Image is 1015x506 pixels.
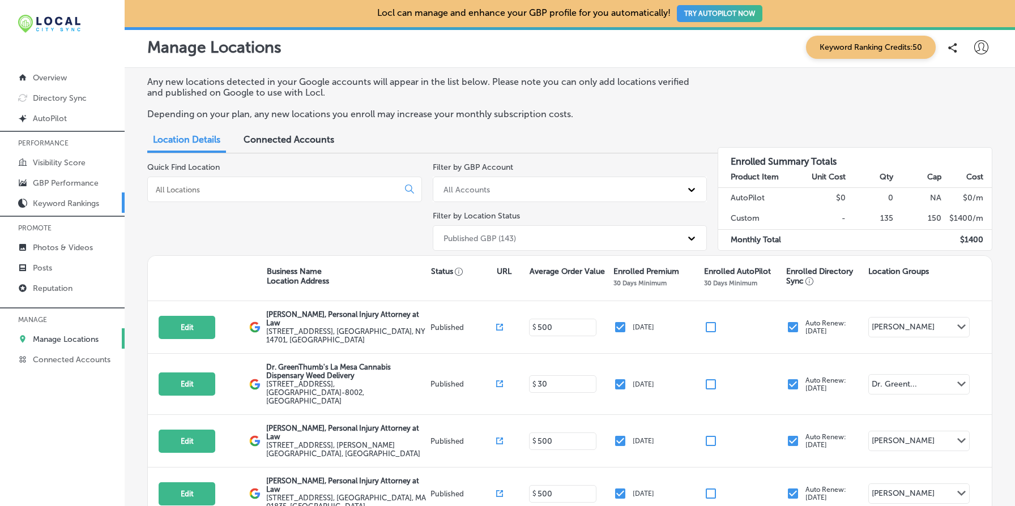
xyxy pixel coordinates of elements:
td: $0 [798,187,846,208]
label: Quick Find Location [147,162,220,172]
p: [DATE] [633,380,654,388]
button: Edit [159,430,215,453]
label: Filter by Location Status [433,211,520,221]
p: Auto Renew: [DATE] [805,486,846,501]
td: Monthly Total [718,229,798,250]
span: Connected Accounts [244,134,334,145]
td: AutoPilot [718,187,798,208]
button: Edit [159,372,215,396]
p: 30 Days Minimum [613,279,667,287]
div: Published GBP (143) [443,233,516,243]
p: Location Groups [868,267,929,276]
button: Edit [159,482,215,505]
p: Auto Renew: [DATE] [805,433,846,449]
p: 30 Days Minimum [704,279,757,287]
td: - [798,208,846,229]
td: Custom [718,208,798,229]
button: TRY AUTOPILOT NOW [677,5,762,22]
label: [STREET_ADDRESS] , [GEOGRAPHIC_DATA], NY 14701, [GEOGRAPHIC_DATA] [266,327,428,344]
p: Auto Renew: [DATE] [805,376,846,392]
p: Photos & Videos [33,243,93,252]
p: Any new locations detected in your Google accounts will appear in the list below. Please note you... [147,76,697,98]
td: 0 [846,187,894,208]
div: [PERSON_NAME] [872,488,935,501]
p: Dr. GreenThumb's La Mesa Cannabis Dispensary Weed Delivery [266,363,428,380]
p: Published [430,380,496,388]
img: logo [249,488,261,499]
p: URL [497,267,511,276]
p: $ [532,437,536,445]
td: $ 1400 [942,229,992,250]
h3: Enrolled Summary Totals [718,148,992,167]
p: Connected Accounts [33,355,110,365]
p: [PERSON_NAME], Personal Injury Attorney at Law [266,310,428,327]
span: Location Details [153,134,220,145]
img: 12321ecb-abad-46dd-be7f-2600e8d3409flocal-city-sync-logo-rectangle.png [18,15,80,33]
p: Published [430,323,496,332]
p: [PERSON_NAME], Personal Injury Attorney at Law [266,424,428,441]
p: Average Order Value [530,267,605,276]
p: [PERSON_NAME], Personal Injury Attorney at Law [266,477,428,494]
button: Edit [159,316,215,339]
p: Overview [33,73,67,83]
p: Keyword Rankings [33,199,99,208]
p: Manage Locations [33,335,99,344]
p: Published [430,437,496,445]
p: $ [532,380,536,388]
p: Reputation [33,284,72,293]
th: Unit Cost [798,167,846,188]
div: [PERSON_NAME] [872,436,935,449]
img: logo [249,379,261,390]
p: [DATE] [633,323,654,331]
label: [STREET_ADDRESS] , [PERSON_NAME][GEOGRAPHIC_DATA], [GEOGRAPHIC_DATA] [266,441,428,458]
p: AutoPilot [33,114,67,123]
th: Qty [846,167,894,188]
p: $ [532,490,536,498]
p: Published [430,490,496,498]
td: NA [894,187,942,208]
p: Business Name Location Address [267,267,329,286]
span: Keyword Ranking Credits: 50 [806,36,936,59]
p: Directory Sync [33,93,87,103]
td: 135 [846,208,894,229]
th: Cost [942,167,992,188]
p: Visibility Score [33,158,86,168]
p: Depending on your plan, any new locations you enroll may increase your monthly subscription costs. [147,109,697,119]
label: [STREET_ADDRESS] , [GEOGRAPHIC_DATA]-8002, [GEOGRAPHIC_DATA] [266,380,428,405]
td: 150 [894,208,942,229]
p: [DATE] [633,437,654,445]
p: [DATE] [633,490,654,498]
img: logo [249,435,261,447]
p: Manage Locations [147,38,282,57]
p: Auto Renew: [DATE] [805,319,846,335]
td: $ 1400 /m [942,208,992,229]
p: Enrolled Premium [613,267,679,276]
p: GBP Performance [33,178,99,188]
img: logo [249,321,261,333]
th: Cap [894,167,942,188]
p: Status [431,267,497,276]
strong: Product Item [731,172,779,182]
p: Enrolled Directory Sync [786,267,863,286]
td: $ 0 /m [942,187,992,208]
div: [PERSON_NAME] [872,322,935,335]
label: Filter by GBP Account [433,162,513,172]
div: Dr. Greent... [872,379,917,392]
p: $ [532,323,536,331]
p: Enrolled AutoPilot [704,267,771,276]
input: All Locations [155,185,396,195]
div: All Accounts [443,185,490,194]
p: Posts [33,263,52,273]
